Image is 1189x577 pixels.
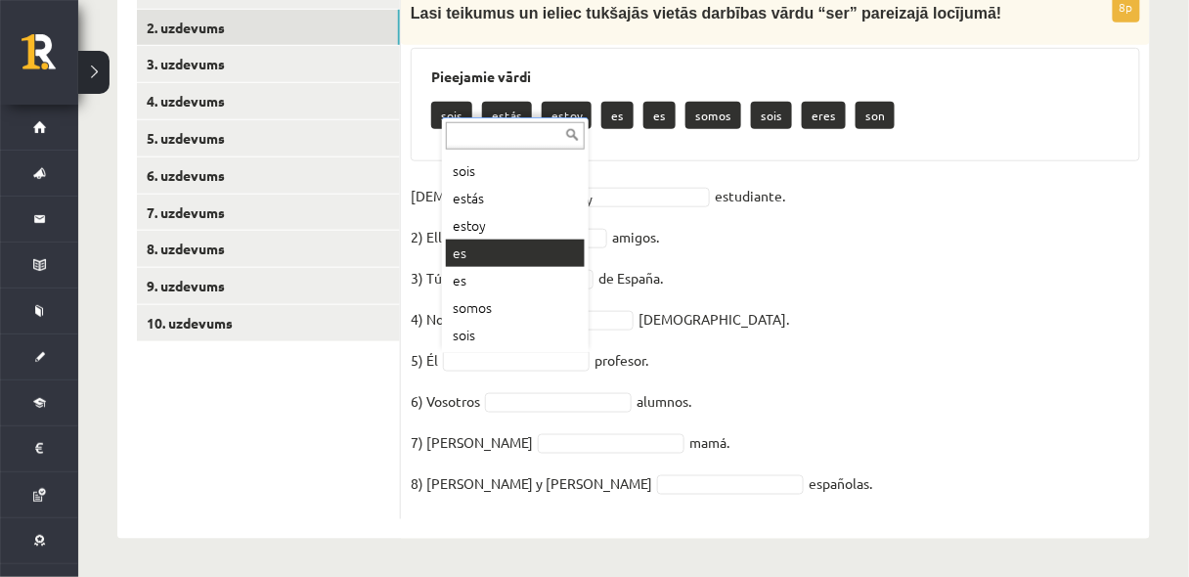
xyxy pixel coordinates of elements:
div: es [446,240,585,267]
div: estás [446,185,585,212]
div: sois [446,157,585,185]
div: sois [446,322,585,349]
div: estoy [446,212,585,240]
div: es [446,267,585,294]
div: somos [446,294,585,322]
